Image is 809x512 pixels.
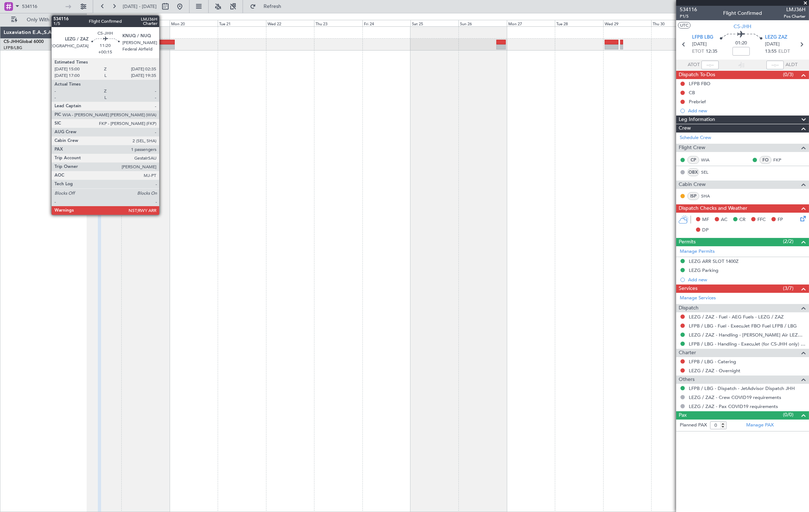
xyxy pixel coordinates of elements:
a: LEZG / ZAZ - Crew COVID19 requirements [689,394,781,400]
a: Manage PAX [746,422,774,429]
span: Refresh [257,4,288,9]
a: LFPB / LBG - Catering [689,359,736,365]
span: ALDT [786,61,797,69]
div: LEZG ARR SLOT 1400Z [689,258,739,264]
div: Mon 27 [507,20,555,26]
span: Only With Activity [19,17,76,22]
a: LFPB / LBG - Handling - ExecuJet (for CS-JHH only) LFPB / LBG [689,341,805,347]
span: LMJ36H [784,6,805,13]
div: Sun 26 [458,20,506,26]
a: LFPB / LBG - Dispatch - JetAdvisor Dispatch JHH [689,385,795,391]
a: LFPB / LBG - Fuel - ExecuJet FBO Fuel LFPB / LBG [689,323,797,329]
span: CS-JHH [734,23,752,30]
button: UTC [678,22,691,29]
a: Manage Permits [680,248,715,255]
div: Tue 28 [555,20,603,26]
div: Flight Confirmed [723,10,762,17]
span: LEZG ZAZ [765,34,787,41]
div: [DATE] [88,14,100,21]
span: Crew [679,124,691,133]
span: (3/7) [783,285,793,292]
span: ELDT [778,48,790,55]
span: CS-JHH [4,40,19,44]
span: 534116 [680,6,697,13]
div: CP [687,156,699,164]
span: ATOT [688,61,700,69]
div: Fri 24 [362,20,410,26]
div: Sat 25 [410,20,458,26]
span: FFC [757,216,766,224]
span: Dispatch [679,304,699,312]
div: Thu 23 [314,20,362,26]
div: Sun 19 [121,20,169,26]
span: DP [702,227,709,234]
span: 13:55 [765,48,777,55]
a: Schedule Crew [680,134,711,142]
button: Only With Activity [8,14,78,26]
div: Add new [688,277,805,283]
div: Mon 20 [170,20,218,26]
span: Pax [679,411,687,420]
span: Leg Information [679,116,715,124]
span: P1/5 [680,13,697,19]
span: Dispatch Checks and Weather [679,204,747,213]
div: Tue 21 [218,20,266,26]
span: Flight Crew [679,144,705,152]
a: LEZG / ZAZ - Pax COVID19 requirements [689,403,778,409]
span: Pos Charter [784,13,805,19]
span: 01:20 [735,40,747,47]
span: ETOT [692,48,704,55]
div: LEZG Parking [689,267,718,273]
input: Trip Number [22,1,64,12]
span: LFPB LBG [692,34,713,41]
div: Add new [688,108,805,114]
div: LFPB FBO [689,81,710,87]
span: MF [702,216,709,224]
span: AC [721,216,727,224]
button: Refresh [247,1,290,12]
div: ISP [687,192,699,200]
span: Permits [679,238,696,246]
span: (2/2) [783,238,793,245]
a: FKP [773,157,790,163]
a: LEZG / ZAZ - Handling - [PERSON_NAME] Air LEZG / ZAZ [689,332,805,338]
div: Sat 18 [73,20,121,26]
div: Wed 22 [266,20,314,26]
div: FO [760,156,771,164]
a: Manage Services [680,295,716,302]
span: [DATE] [692,41,707,48]
input: --:-- [701,61,719,69]
span: Charter [679,349,696,357]
span: CR [739,216,745,224]
div: Prebrief [689,99,706,105]
a: CS-JHHGlobal 6000 [4,40,44,44]
span: FP [778,216,783,224]
div: OBX [687,168,699,176]
a: LEZG / ZAZ - Overnight [689,368,740,374]
div: Thu 30 [651,20,699,26]
span: [DATE] - [DATE] [123,3,157,10]
span: Services [679,285,697,293]
a: SEL [701,169,717,175]
a: LEZG / ZAZ - Fuel - AEG Fuels - LEZG / ZAZ [689,314,784,320]
span: (0/0) [783,411,793,418]
a: WIA [701,157,717,163]
a: SHA [701,193,717,199]
span: [DATE] [765,41,780,48]
span: (0/3) [783,71,793,78]
span: Others [679,376,695,384]
div: CB [689,90,695,96]
span: Cabin Crew [679,181,706,189]
a: LFPB/LBG [4,45,22,51]
span: Dispatch To-Dos [679,71,715,79]
div: Wed 29 [603,20,651,26]
span: 12:35 [706,48,717,55]
label: Planned PAX [680,422,707,429]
